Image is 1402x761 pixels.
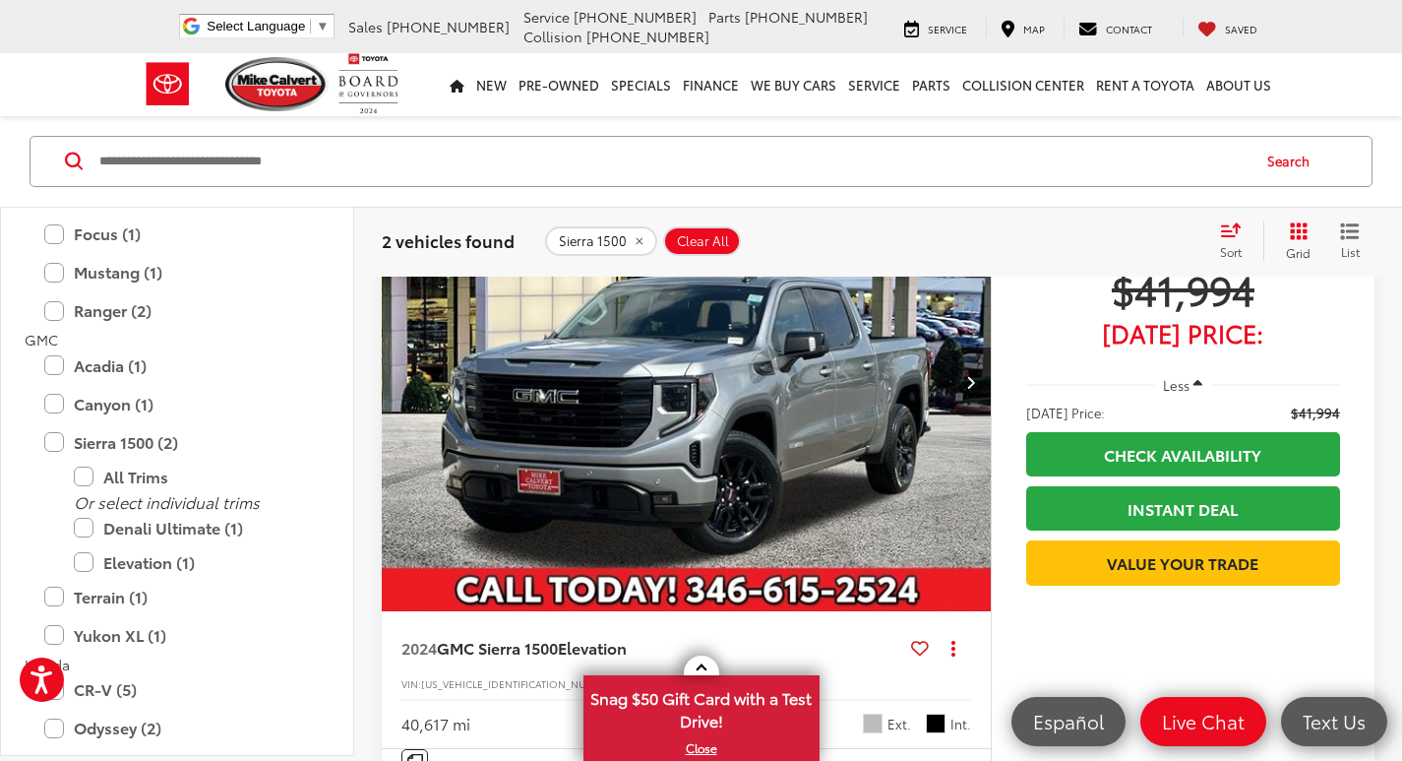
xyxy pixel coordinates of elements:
span: 2 vehicles found [382,228,515,252]
button: remove Sierra%201500 [545,226,657,256]
a: Text Us [1281,697,1387,746]
span: Sierra 1500 [559,233,627,249]
span: Snag $50 Gift Card with a Test Drive! [585,677,818,737]
label: Denali Ultimate (1) [74,511,310,545]
button: Search [1249,137,1338,186]
a: My Saved Vehicles [1183,18,1272,37]
a: Select Language​ [207,19,329,33]
label: Elevation (1) [74,545,310,580]
a: Español [1011,697,1126,746]
button: Actions [937,631,971,666]
a: Home [444,53,470,116]
span: Sales [348,17,383,36]
label: Mustang (1) [44,255,310,289]
input: Search by Make, Model, or Keyword [97,138,1249,185]
label: Terrain (1) [44,580,310,614]
a: Contact [1064,18,1167,37]
button: Less [1154,367,1213,403]
a: Instant Deal [1026,486,1340,531]
span: Select Language [207,19,305,33]
span: Map [1023,22,1045,36]
a: Rent a Toyota [1090,53,1200,116]
i: Or select individual trims [74,490,260,513]
div: 2024 GMC Sierra 1500 Elevation 0 [381,154,993,611]
label: Focus (1) [44,217,310,251]
a: Specials [605,53,677,116]
span: Contact [1106,22,1152,36]
button: Clear All [663,226,741,256]
label: CR-V (5) [44,673,310,708]
a: Pre-Owned [513,53,605,116]
a: Service [889,18,982,37]
label: Acadia (1) [44,349,310,383]
img: 2024 GMC Sierra 1500 Elevation [381,154,993,612]
span: ▼ [316,19,329,33]
button: Grid View [1263,222,1325,261]
a: 2024GMC Sierra 1500Elevation [401,637,903,659]
span: [PHONE_NUMBER] [574,7,697,27]
a: New [470,53,513,116]
label: Sierra 1500 (2) [44,425,310,460]
span: $41,994 [1026,264,1340,313]
span: GMC Sierra 1500 [437,636,558,659]
span: Live Chat [1152,709,1254,733]
button: Select sort value [1210,222,1263,261]
span: GMC [25,330,58,349]
span: Service [523,7,570,27]
img: Mike Calvert Toyota [225,57,330,111]
span: Sterling Metallic [863,714,883,733]
a: 2024 GMC Sierra 1500 Elevation2024 GMC Sierra 1500 Elevation2024 GMC Sierra 1500 Elevation2024 GM... [381,154,993,611]
span: Elevation [558,636,627,659]
a: Live Chat [1140,697,1266,746]
label: Yukon XL (1) [44,618,310,653]
img: Toyota [131,52,205,116]
span: dropdown dots [951,640,955,656]
span: Honda [25,655,70,674]
a: Value Your Trade [1026,540,1340,585]
label: Odyssey (2) [44,712,310,746]
span: ​ [310,19,311,33]
label: Ranger (2) [44,293,310,328]
span: Sort [1220,243,1242,260]
span: Parts [708,7,741,27]
a: Check Availability [1026,432,1340,476]
span: [DATE] Price: [1026,323,1340,343]
button: Next image [951,348,991,416]
a: Finance [677,53,745,116]
label: All Trims [74,460,310,494]
a: Parts [906,53,956,116]
span: Service [928,22,967,36]
span: Grid [1286,244,1311,261]
span: Clear All [677,233,729,249]
span: List [1340,243,1360,260]
button: List View [1325,222,1374,261]
span: Collision [523,27,582,46]
span: Less [1163,376,1189,394]
span: Black [926,714,945,733]
span: VIN: [401,676,421,691]
span: Ext. [887,715,911,733]
div: 40,617 mi [401,713,470,735]
span: Int. [950,715,971,733]
span: [PHONE_NUMBER] [745,7,868,27]
span: Español [1023,709,1114,733]
span: $41,994 [1291,403,1340,422]
span: [PHONE_NUMBER] [586,27,709,46]
span: [DATE] Price: [1026,403,1105,422]
a: WE BUY CARS [745,53,842,116]
label: Canyon (1) [44,387,310,421]
a: Collision Center [956,53,1090,116]
a: Service [842,53,906,116]
a: Map [986,18,1060,37]
span: [US_VEHICLE_IDENTIFICATION_NUMBER] [421,676,616,691]
span: Saved [1225,22,1257,36]
span: Text Us [1293,709,1375,733]
span: [PHONE_NUMBER] [387,17,510,36]
span: 2024 [401,636,437,659]
a: About Us [1200,53,1277,116]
